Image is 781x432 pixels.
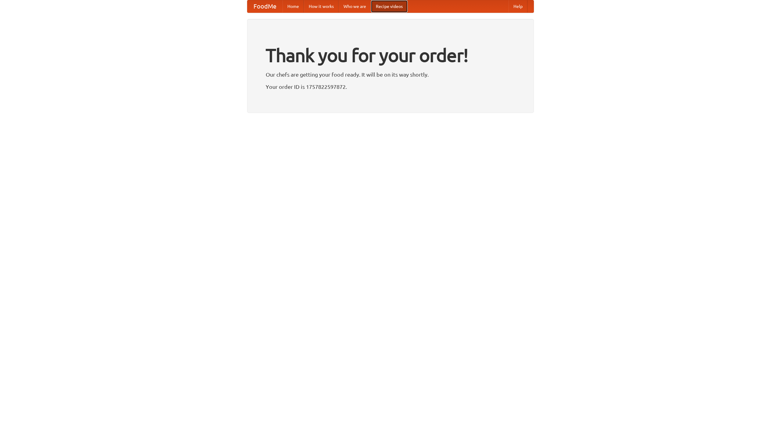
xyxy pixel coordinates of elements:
a: Who we are [339,0,371,13]
a: Help [509,0,527,13]
a: FoodMe [247,0,283,13]
h1: Thank you for your order! [266,41,515,70]
a: How it works [304,0,339,13]
a: Recipe videos [371,0,408,13]
p: Your order ID is 1757822597872. [266,82,515,91]
a: Home [283,0,304,13]
p: Our chefs are getting your food ready. It will be on its way shortly. [266,70,515,79]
